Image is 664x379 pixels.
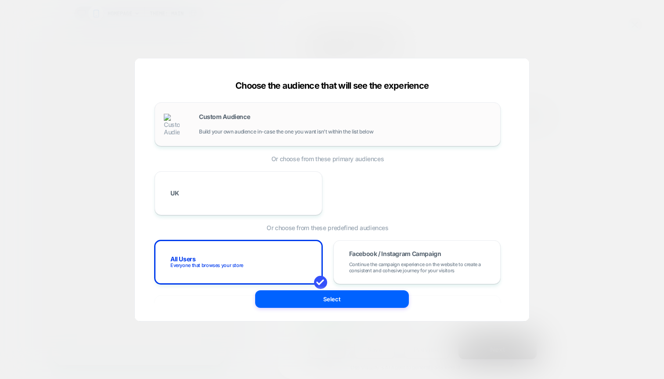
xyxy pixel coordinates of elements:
[155,155,501,162] span: Or choose from these primary audiences
[199,129,373,135] span: Build your own audience in-case the one you want isn't within the list below
[349,251,441,257] span: Facebook / Instagram Campaign
[349,261,485,274] span: Continue the campaign experience on the website to create a consistent and cohesive journey for y...
[135,80,529,91] div: Choose the audience that will see the experience
[255,290,409,308] button: Select
[155,224,501,231] span: Or choose from these predefined audiences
